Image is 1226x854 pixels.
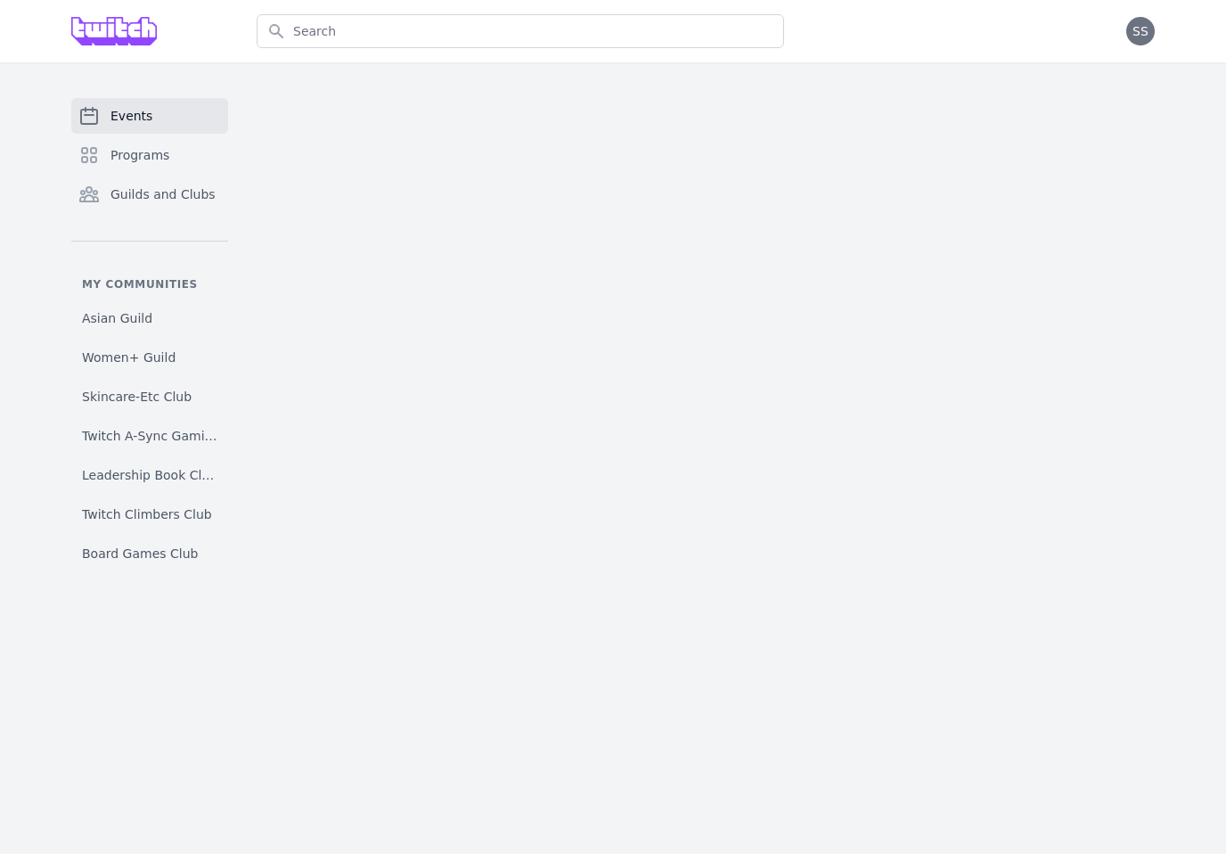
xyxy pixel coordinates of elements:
a: Guilds and Clubs [71,177,228,212]
span: Women+ Guild [82,349,176,366]
input: Search [257,14,784,48]
nav: Sidebar [71,98,228,570]
img: Grove [71,17,157,45]
a: Leadership Book Club [71,459,228,491]
span: Programs [110,146,169,164]
a: Programs [71,137,228,173]
p: My communities [71,277,228,292]
a: Events [71,98,228,134]
button: SS [1126,17,1155,45]
span: Events [110,107,152,125]
a: Asian Guild [71,302,228,334]
span: Twitch Climbers Club [82,505,212,523]
span: Guilds and Clubs [110,185,216,203]
span: Asian Guild [82,309,152,327]
a: Board Games Club [71,538,228,570]
span: Twitch A-Sync Gaming (TAG) Club [82,427,217,445]
span: Skincare-Etc Club [82,388,192,406]
span: Board Games Club [82,545,198,562]
a: Skincare-Etc Club [71,381,228,413]
span: Leadership Book Club [82,466,217,484]
a: Twitch Climbers Club [71,498,228,530]
a: Twitch A-Sync Gaming (TAG) Club [71,420,228,452]
a: Women+ Guild [71,341,228,374]
span: SS [1132,25,1148,37]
